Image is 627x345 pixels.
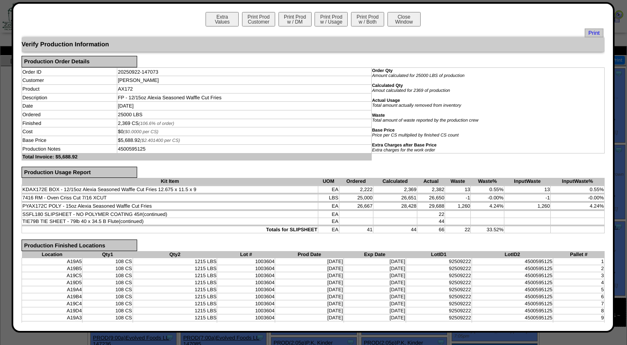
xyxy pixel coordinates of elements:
td: 2,369 CS [117,119,371,127]
td: [DATE] [344,272,406,279]
td: [DATE] [344,300,406,307]
b: Base Price [372,128,395,133]
td: 1215 LBS [133,272,217,279]
td: 1003604 [217,258,275,265]
td: 108 CS [82,265,133,272]
td: Date [22,102,117,110]
span: ($0.0000 per CS) [123,129,158,134]
td: A19B4 [22,293,82,300]
td: 4 [553,279,605,286]
td: 1003604 [217,314,275,321]
td: 28,428 [373,203,417,210]
th: InputWaste% [550,178,604,185]
td: 108 CS [82,272,133,279]
td: 4500595125 [472,279,553,286]
i: Amout calculated for 2369 of production [372,88,450,93]
button: Print ProdCustomer [242,12,275,26]
td: A19C4 [22,300,82,307]
td: 1215 LBS [133,300,217,307]
td: 1215 LBS [133,286,217,293]
td: 29,688 [417,203,445,210]
td: 92509222 [406,314,472,321]
td: A19A4 [22,286,82,293]
th: InputWaste [504,178,550,185]
td: 92509222 [406,307,472,314]
td: A19B3 [22,321,82,328]
td: [DATE] [344,258,406,265]
td: 1003604 [217,279,275,286]
td: EA [318,186,339,193]
td: Production Notes [22,144,117,153]
td: 1215 LBS [133,258,217,265]
td: 26,650 [417,194,445,201]
td: 41 [339,226,373,233]
td: [DATE] [344,307,406,314]
td: Cost [22,127,117,136]
td: $0 [117,127,371,136]
td: 108 CS [82,307,133,314]
td: 1 [553,258,605,265]
td: Total Invoice: $5,688.92 [22,153,372,160]
td: 108 CS [82,314,133,321]
td: 92509222 [406,321,472,328]
td: 22 [417,211,445,218]
td: AX172 [117,85,371,93]
td: 4500595125 [117,144,371,153]
td: A19C5 [22,272,82,279]
td: [DATE] [275,293,344,300]
td: -1 [504,194,550,201]
td: 0.55% [550,186,604,193]
td: 1215 LBS [133,293,217,300]
td: EA [318,218,339,225]
td: 20250922-147073 [117,67,371,76]
td: 1,260 [504,203,550,210]
th: Qty1 [82,251,133,258]
td: [DATE] [275,321,344,328]
td: 44 [373,226,417,233]
div: Verify Production Information [22,37,605,52]
td: EA [318,203,339,210]
td: 13 [445,186,471,193]
td: [DATE] [275,272,344,279]
button: Print Prodw / DM [278,12,312,26]
td: [DATE] [275,279,344,286]
th: Exp Date [344,251,406,258]
td: 92509222 [406,272,472,279]
a: Print [585,29,603,37]
td: 1003604 [217,265,275,272]
td: 1003604 [217,272,275,279]
td: 4500595125 [472,321,553,328]
td: [DATE] [344,293,406,300]
td: [DATE] [275,300,344,307]
td: 1215 LBS [133,307,217,314]
div: Production Usage Report [22,167,137,178]
td: -1 [445,194,471,201]
th: Lot # [217,251,275,258]
td: 108 CS [82,300,133,307]
td: 4500595125 [472,300,553,307]
b: Order Qty [372,68,393,73]
td: [DATE] [275,307,344,314]
td: [DATE] [275,258,344,265]
th: Qty2 [133,251,217,258]
td: 33.52% [471,226,504,233]
td: 7416 RM - Oven Criss Cut 7/16 XCUT [22,194,318,201]
th: Kit Item [22,178,318,185]
td: 0.55% [471,186,504,193]
th: Waste [445,178,471,185]
span: (continued) [142,211,167,217]
td: 108 CS [82,286,133,293]
td: [DATE] [117,102,371,110]
i: Total amount of waste reported by the production crew [372,118,479,123]
td: -0.00% [471,194,504,201]
td: 26,651 [373,194,417,201]
td: -0.00% [550,194,604,201]
td: 1003604 [217,307,275,314]
td: 1215 LBS [133,314,217,321]
td: 7 [553,300,605,307]
td: Customer [22,76,117,85]
td: 25,000 [339,194,373,201]
th: LotID1 [406,251,472,258]
td: 4500595125 [472,314,553,321]
b: Calculated Qty [372,83,403,88]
